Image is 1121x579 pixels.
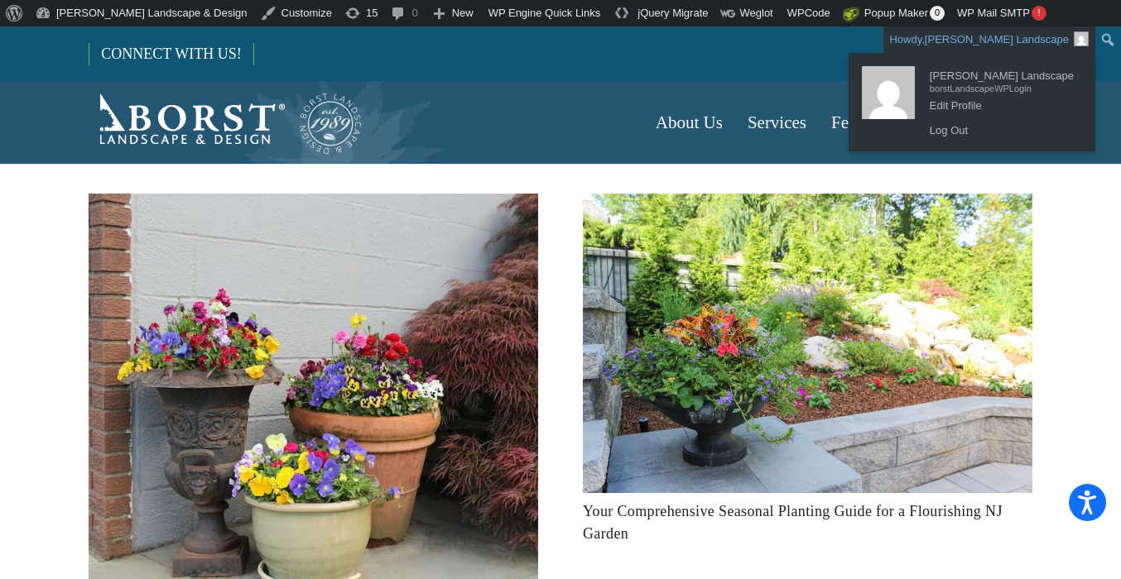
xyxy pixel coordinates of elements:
span: ! [1032,6,1046,21]
span: About Us [656,112,723,132]
a: Spring Annuals Planting Guide: Best Flowers for Vibrant Color [89,198,538,214]
img: seasonal-planting-guide [583,194,1032,493]
a: About Us [643,81,735,164]
span: [PERSON_NAME] Landscape [930,63,1074,78]
span: [PERSON_NAME] Landscape [925,33,1069,45]
ul: Howdy, Borst Landscape [849,53,1095,151]
span: Edit Profile [930,93,1074,108]
a: [PHONE_NUMBER] [881,45,1032,62]
a: Services [735,81,819,164]
span: borstLandscapeWPLogin [930,78,1074,93]
a: Borst-Logo [89,89,363,156]
span: Featured [831,112,892,132]
a: Featured [819,81,904,164]
a: CONNECT WITH US! [89,34,253,74]
a: Your Comprehensive Seasonal Planting Guide for a Flourishing NJ Garden [583,503,1003,542]
a: Howdy, [883,26,1095,53]
a: Your Comprehensive Seasonal Planting Guide for a Flourishing NJ Garden [583,198,1032,214]
span: 0 [930,6,945,21]
span: Services [748,112,806,132]
a: Log Out [921,120,1082,141]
